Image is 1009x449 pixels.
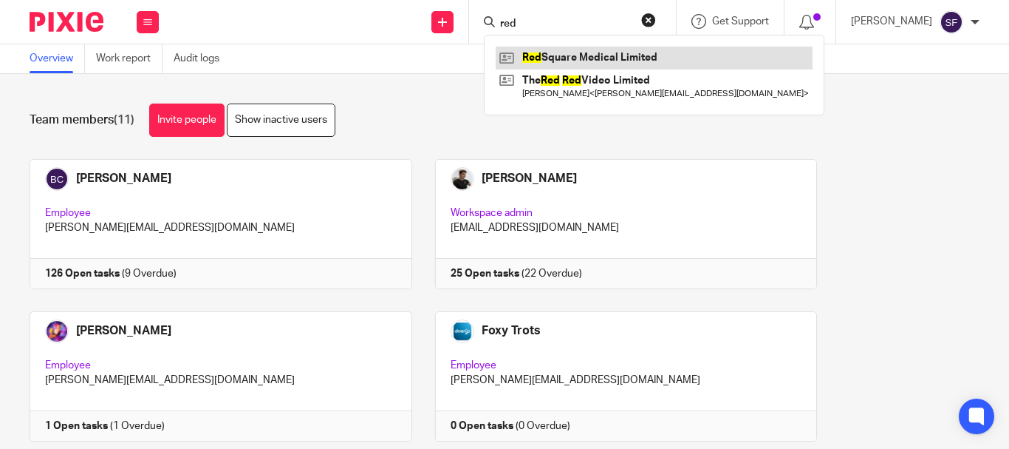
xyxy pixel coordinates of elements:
[114,114,134,126] span: (11)
[30,44,85,73] a: Overview
[641,13,656,27] button: Clear
[851,14,932,29] p: [PERSON_NAME]
[96,44,163,73] a: Work report
[227,104,335,137] a: Show inactive users
[30,112,134,128] h1: Team members
[30,12,103,32] img: Pixie
[174,44,230,73] a: Audit logs
[499,18,632,31] input: Search
[712,16,769,27] span: Get Support
[940,10,963,34] img: svg%3E
[149,104,225,137] a: Invite people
